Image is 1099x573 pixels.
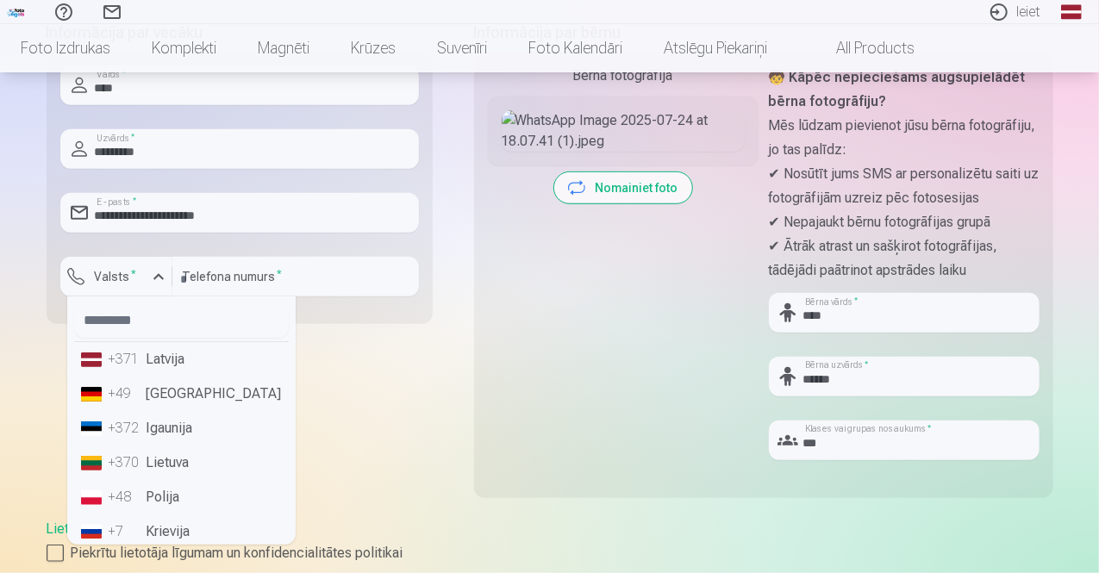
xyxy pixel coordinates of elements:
[488,65,759,86] div: Bērna fotogrāfija
[47,543,1053,564] label: Piekrītu lietotāja līgumam un konfidencialitātes politikai
[788,24,935,72] a: All products
[502,110,745,152] img: WhatsApp Image 2025-07-24 at 18.07.41 (1).jpeg
[74,514,289,549] li: Krievija
[109,349,143,370] div: +371
[109,452,143,473] div: +370
[769,234,1040,283] p: ✔ Ātrāk atrast un sašķirot fotogrāfijas, tādējādi paātrinot apstrādes laiku
[554,172,692,203] button: Nomainiet foto
[109,487,143,508] div: +48
[769,162,1040,210] p: ✔ Nosūtīt jums SMS ar personalizētu saiti uz fotogrāfijām uzreiz pēc fotosesijas
[508,24,643,72] a: Foto kalendāri
[643,24,788,72] a: Atslēgu piekariņi
[60,296,172,310] div: Lauks ir obligāts
[769,114,1040,162] p: Mēs lūdzam pievienot jūsu bērna fotogrāfiju, jo tas palīdz:
[416,24,508,72] a: Suvenīri
[131,24,237,72] a: Komplekti
[237,24,330,72] a: Magnēti
[74,411,289,445] li: Igaunija
[109,521,143,542] div: +7
[47,520,156,537] a: Lietošanas līgums
[47,519,1053,564] div: ,
[109,418,143,439] div: +372
[74,377,289,411] li: [GEOGRAPHIC_DATA]
[109,383,143,404] div: +49
[330,24,416,72] a: Krūzes
[74,342,289,377] li: Latvija
[60,257,172,296] button: Valsts*
[88,268,144,285] label: Valsts
[74,480,289,514] li: Polija
[74,445,289,480] li: Lietuva
[7,7,26,17] img: /fa1
[769,210,1040,234] p: ✔ Nepajaukt bērnu fotogrāfijas grupā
